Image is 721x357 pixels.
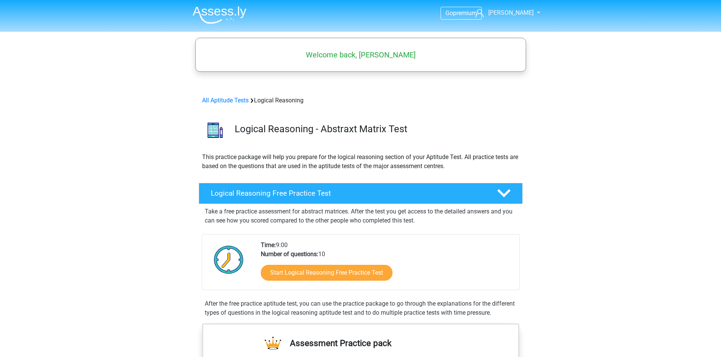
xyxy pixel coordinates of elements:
[472,8,534,17] a: [PERSON_NAME]
[488,9,534,16] span: [PERSON_NAME]
[202,153,519,171] p: This practice package will help you prepare for the logical reasoning section of your Aptitude Te...
[453,9,477,17] span: premium
[261,265,392,281] a: Start Logical Reasoning Free Practice Test
[441,8,481,18] a: Gopremium
[255,241,519,290] div: 9:00 10
[445,9,453,17] span: Go
[261,250,318,258] b: Number of questions:
[193,6,246,24] img: Assessly
[199,96,522,105] div: Logical Reasoning
[210,241,248,278] img: Clock
[211,189,485,198] h4: Logical Reasoning Free Practice Test
[205,207,517,225] p: Take a free practice assessment for abstract matrices. After the test you get access to the detai...
[199,114,231,146] img: logical reasoning
[199,50,522,59] h5: Welcome back, [PERSON_NAME]
[235,123,517,135] h3: Logical Reasoning - Abstraxt Matrix Test
[261,241,276,249] b: Time:
[202,97,249,104] a: All Aptitude Tests
[202,299,520,317] div: After the free practice aptitude test, you can use the practice package to go through the explana...
[196,183,526,204] a: Logical Reasoning Free Practice Test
